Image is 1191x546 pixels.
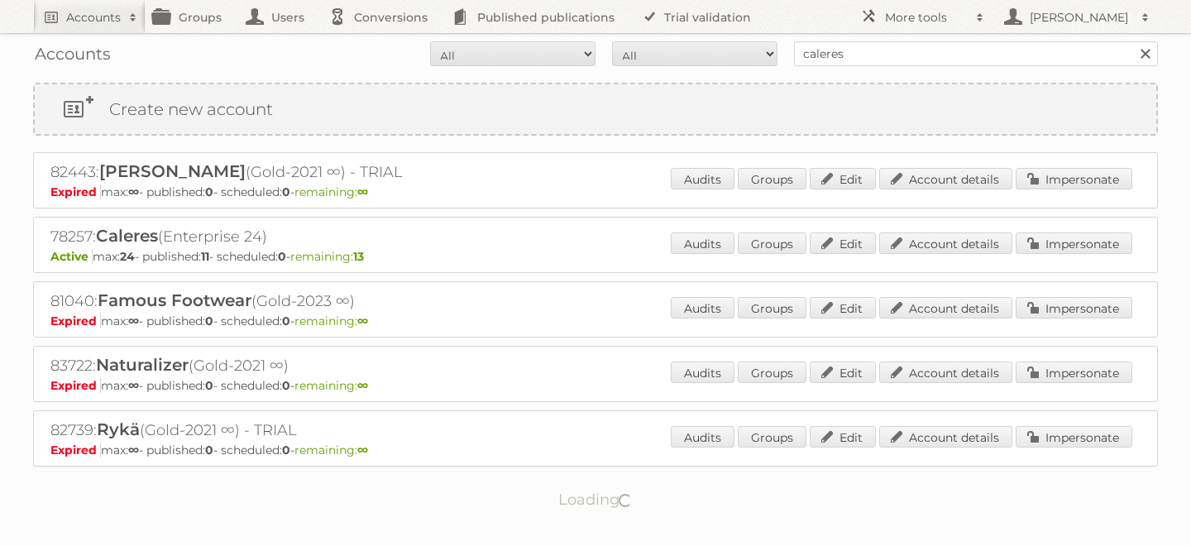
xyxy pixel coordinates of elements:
a: Edit [810,232,876,254]
span: Expired [50,378,101,393]
strong: ∞ [357,378,368,393]
a: Groups [738,297,806,318]
p: max: - published: - scheduled: - [50,443,1141,457]
span: Caleres [96,226,158,246]
span: Rykä [97,419,140,439]
strong: 0 [205,184,213,199]
span: remaining: [294,314,368,328]
h2: 82443: (Gold-2021 ∞) - TRIAL [50,161,629,183]
strong: ∞ [357,443,368,457]
a: Impersonate [1016,232,1132,254]
strong: ∞ [357,314,368,328]
span: Famous Footwear [98,290,251,310]
strong: 0 [205,378,213,393]
strong: ∞ [128,184,139,199]
h2: More tools [885,9,968,26]
strong: 11 [201,249,209,264]
span: Active [50,249,93,264]
span: remaining: [294,378,368,393]
span: [PERSON_NAME] [99,161,246,181]
a: Groups [738,362,806,383]
a: Impersonate [1016,362,1132,383]
a: Audits [671,362,734,383]
strong: 0 [282,443,290,457]
span: Expired [50,443,101,457]
a: Impersonate [1016,297,1132,318]
h2: 81040: (Gold-2023 ∞) [50,290,629,312]
h2: Accounts [66,9,121,26]
a: Account details [879,168,1012,189]
strong: 13 [353,249,364,264]
a: Impersonate [1016,168,1132,189]
a: Audits [671,168,734,189]
strong: 0 [282,378,290,393]
span: Expired [50,184,101,199]
strong: 0 [278,249,286,264]
h2: 83722: (Gold-2021 ∞) [50,355,629,376]
h2: 78257: (Enterprise 24) [50,226,629,247]
a: Account details [879,297,1012,318]
span: remaining: [294,443,368,457]
a: Impersonate [1016,426,1132,448]
strong: ∞ [128,314,139,328]
a: Account details [879,362,1012,383]
span: remaining: [290,249,364,264]
a: Account details [879,232,1012,254]
strong: 0 [282,314,290,328]
a: Create new account [35,84,1156,134]
span: Expired [50,314,101,328]
strong: 24 [120,249,135,264]
a: Audits [671,232,734,254]
a: Edit [810,168,876,189]
a: Edit [810,297,876,318]
a: Edit [810,362,876,383]
a: Account details [879,426,1012,448]
strong: ∞ [128,443,139,457]
a: Groups [738,168,806,189]
a: Edit [810,426,876,448]
strong: 0 [205,443,213,457]
a: Groups [738,232,806,254]
a: Audits [671,426,734,448]
span: remaining: [294,184,368,199]
a: Groups [738,426,806,448]
strong: 0 [205,314,213,328]
p: max: - published: - scheduled: - [50,378,1141,393]
strong: 0 [282,184,290,199]
span: Naturalizer [96,355,189,375]
p: max: - published: - scheduled: - [50,184,1141,199]
h2: 82739: (Gold-2021 ∞) - TRIAL [50,419,629,441]
h2: [PERSON_NAME] [1026,9,1133,26]
strong: ∞ [128,378,139,393]
a: Audits [671,297,734,318]
p: max: - published: - scheduled: - [50,249,1141,264]
p: Loading [506,483,686,516]
p: max: - published: - scheduled: - [50,314,1141,328]
strong: ∞ [357,184,368,199]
